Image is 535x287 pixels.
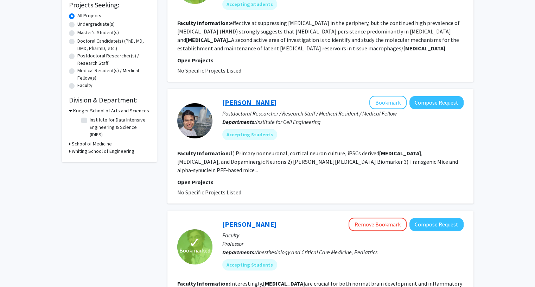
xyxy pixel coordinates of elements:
[73,107,149,114] h3: Krieger School of Arts and Sciences
[222,249,256,256] b: Departments:
[77,29,119,36] label: Master's Student(s)
[222,231,464,239] p: Faculty
[77,82,93,89] label: Faculty
[177,56,464,64] p: Open Projects
[256,118,321,125] span: Institute for Cell Engineering
[379,150,421,157] b: [MEDICAL_DATA]
[177,150,458,174] fg-read-more: 1) Primary nonneuronal, cortical neuron culture, iPSCs derived , [MEDICAL_DATA], and Dopaminergic...
[222,220,276,229] a: [PERSON_NAME]
[72,148,134,155] h3: Whiting School of Engineering
[256,249,377,256] span: Anesthesiology and Critical Care Medicine, Pediatrics
[177,19,230,26] b: Faculty Information:
[69,96,150,104] h2: Division & Department:
[77,52,150,67] label: Postdoctoral Researcher(s) / Research Staff
[403,45,445,52] b: [MEDICAL_DATA]
[77,20,115,28] label: Undergraduate(s)
[177,280,230,287] b: Faculty Information:
[222,118,256,125] b: Departments:
[222,109,464,118] p: Postdoctoral Researcher / Research Staff / Medical Resident / Medical Fellow
[72,140,112,148] h3: School of Medicine
[369,96,407,109] button: Add Mohit Kwatra to Bookmarks
[77,67,150,82] label: Medical Resident(s) / Medical Fellow(s)
[177,67,241,74] span: No Specific Projects Listed
[90,116,148,138] label: Institute for Data Intensive Engineering & Science (IDIES)
[222,239,464,248] p: Professor
[222,98,276,107] a: [PERSON_NAME]
[5,255,30,282] iframe: Chat
[177,189,241,196] span: No Specific Projects Listed
[263,280,305,287] b: [MEDICAL_DATA]
[189,239,201,246] span: ✓
[409,218,464,231] button: Compose Request to Sujatha Kannan
[177,178,464,186] p: Open Projects
[179,246,210,255] span: Bookmarked
[349,218,407,231] button: Remove Bookmark
[222,129,277,140] mat-chip: Accepting Students
[69,1,150,9] h2: Projects Seeking:
[77,37,150,52] label: Doctoral Candidate(s) (PhD, MD, DMD, PharmD, etc.)
[409,96,464,109] button: Compose Request to Mohit Kwatra
[222,259,277,270] mat-chip: Accepting Students
[177,150,230,157] b: Faculty Information:
[77,12,101,19] label: All Projects
[186,36,228,43] b: [MEDICAL_DATA]
[177,19,460,52] fg-read-more: effective at suppressing [MEDICAL_DATA] in the periphery, but the continued high prevalence of [M...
